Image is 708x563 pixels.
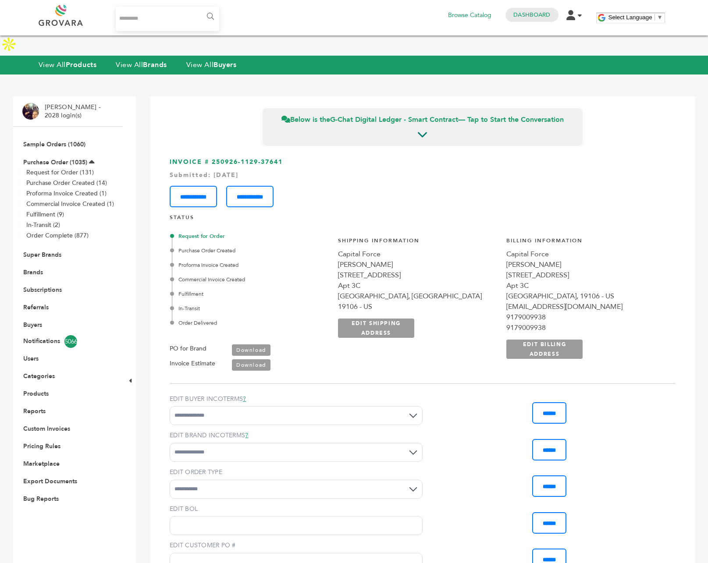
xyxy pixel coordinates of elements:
span: ​ [655,14,655,21]
a: Products [23,389,49,398]
a: Fulfillment (9) [26,210,64,219]
div: Capital Force [338,249,498,259]
a: Pricing Rules [23,442,60,450]
span: Select Language [608,14,652,21]
a: Notifications5066 [23,335,113,348]
div: [STREET_ADDRESS] [338,270,498,280]
a: View AllBuyers [186,60,237,70]
a: EDIT BILLING ADDRESS [506,340,583,359]
div: Order Delivered [172,319,328,327]
a: View AllBrands [116,60,167,70]
a: Select Language​ [608,14,663,21]
div: 9179009938 [506,322,666,333]
h3: INVOICE # 250926-1129-37641 [170,158,676,207]
div: Apt 3C [338,280,498,291]
div: Capital Force [506,249,666,259]
div: [PERSON_NAME] [338,259,498,270]
a: Subscriptions [23,286,62,294]
div: Purchase Order Created [172,247,328,255]
a: Reports [23,407,46,415]
a: Custom Invoices [23,425,70,433]
a: Categories [23,372,55,380]
span: ▼ [657,14,663,21]
div: [GEOGRAPHIC_DATA], [GEOGRAPHIC_DATA] 19106 - US [338,291,498,312]
h4: Billing Information [506,237,666,249]
a: Request for Order (131) [26,168,94,177]
input: Search... [116,7,220,31]
a: Purchase Order (1035) [23,158,87,166]
a: In-Transit (2) [26,221,60,229]
div: [STREET_ADDRESS] [506,270,666,280]
a: Download [232,359,270,371]
strong: Products [66,60,96,70]
label: EDIT CUSTOMER PO # [170,541,423,550]
a: Export Documents [23,477,77,485]
a: Referrals [23,303,49,312]
div: Fulfillment [172,290,328,298]
a: ? [245,431,248,439]
li: [PERSON_NAME] - 2028 login(s) [45,103,103,120]
strong: Buyers [213,60,236,70]
div: Proforma Invoice Created [172,261,328,269]
div: In-Transit [172,305,328,312]
a: Brands [23,268,43,276]
a: Users [23,354,39,363]
a: ? [243,395,246,403]
div: Apt 3C [506,280,666,291]
label: EDIT BRAND INCOTERMS [170,431,423,440]
div: Submitted: [DATE] [170,171,676,180]
label: EDIT ORDER TYPE [170,468,423,477]
div: [PERSON_NAME] [506,259,666,270]
a: Order Complete (877) [26,231,89,240]
a: Super Brands [23,251,61,259]
span: Below is the — Tap to Start the Conversation [281,115,564,124]
a: Browse Catalog [448,11,491,20]
a: EDIT SHIPPING ADDRESS [338,319,414,338]
a: Proforma Invoice Created (1) [26,189,107,198]
a: Download [232,344,270,356]
div: 9179009938 [506,312,666,322]
a: Commercial Invoice Created (1) [26,200,114,208]
div: Commercial Invoice Created [172,276,328,283]
strong: G-Chat Digital Ledger - Smart Contract [330,115,458,124]
h4: STATUS [170,214,676,226]
a: Dashboard [513,11,550,19]
div: [EMAIL_ADDRESS][DOMAIN_NAME] [506,301,666,312]
a: Buyers [23,321,42,329]
a: Bug Reports [23,495,59,503]
h4: Shipping Information [338,237,498,249]
a: Sample Orders (1060) [23,140,85,149]
a: Marketplace [23,460,60,468]
span: 5066 [64,335,77,348]
label: EDIT BOL [170,505,423,513]
a: Purchase Order Created (14) [26,179,107,187]
label: EDIT BUYER INCOTERMS [170,395,423,404]
label: Invoice Estimate [170,358,215,369]
strong: Brands [143,60,167,70]
div: Request for Order [172,232,328,240]
a: View AllProducts [39,60,97,70]
div: [GEOGRAPHIC_DATA], 19106 - US [506,291,666,301]
label: PO for Brand [170,343,206,354]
